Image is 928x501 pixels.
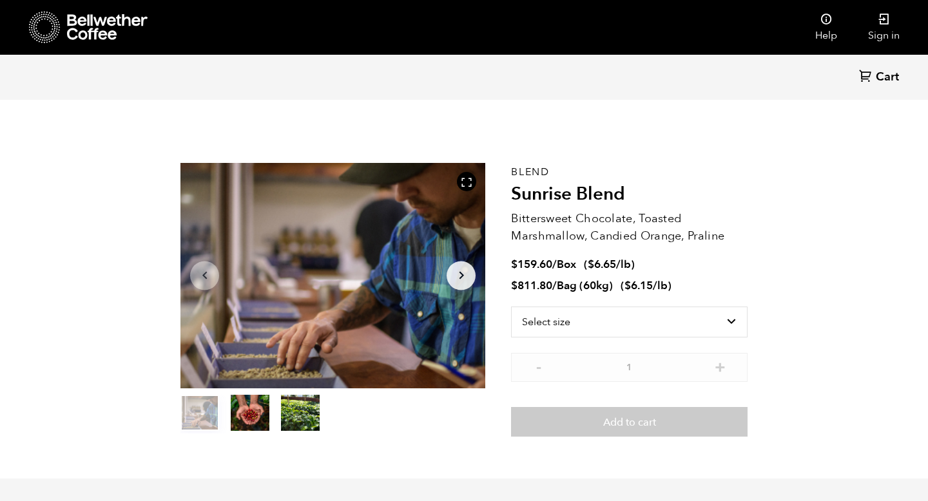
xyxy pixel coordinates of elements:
button: - [530,359,546,372]
span: $ [624,278,631,293]
span: /lb [653,278,668,293]
span: / [552,257,557,272]
bdi: 159.60 [511,257,552,272]
span: $ [511,278,517,293]
span: ( ) [584,257,635,272]
a: Cart [859,69,902,86]
span: Box [557,257,576,272]
span: $ [588,257,594,272]
span: ( ) [621,278,672,293]
bdi: 6.65 [588,257,616,272]
h2: Sunrise Blend [511,184,748,205]
bdi: 811.80 [511,278,552,293]
span: Cart [876,70,899,85]
span: Bag (60kg) [557,278,613,293]
button: Add to cart [511,407,748,437]
span: / [552,278,557,293]
span: /lb [616,257,631,272]
p: Bittersweet Chocolate, Toasted Marshmallow, Candied Orange, Praline [511,210,748,245]
button: + [712,359,728,372]
span: $ [511,257,517,272]
bdi: 6.15 [624,278,653,293]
